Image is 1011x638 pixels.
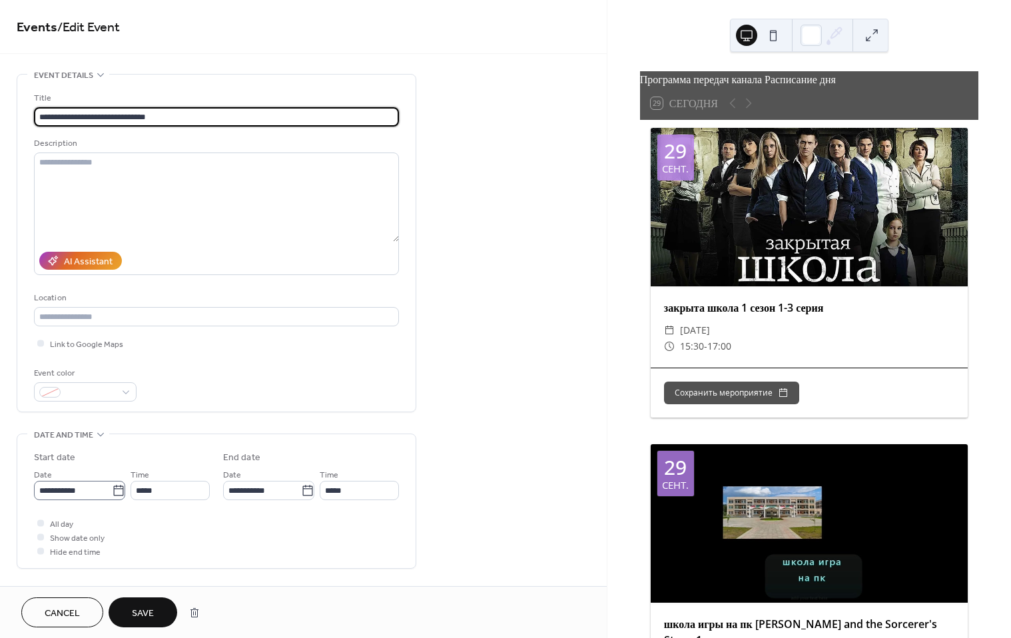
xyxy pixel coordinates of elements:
span: [DATE] [680,322,710,338]
div: 29 [664,141,687,161]
div: Start date [34,451,75,465]
div: закрыта школа 1 сезон 1-3 серия [651,300,968,316]
span: 15:30 [680,338,704,354]
button: AI Assistant [39,252,122,270]
div: ​ [664,322,675,338]
span: / Edit Event [57,15,120,41]
span: Date [34,468,52,482]
div: Description [34,137,396,151]
button: Cancel [21,597,103,627]
span: Event details [34,69,93,83]
span: Link to Google Maps [50,338,123,352]
div: AI Assistant [64,255,113,269]
span: Show date only [50,531,105,545]
div: End date [223,451,260,465]
div: сент. [662,164,689,174]
span: Recurring event [34,585,105,599]
span: Time [320,468,338,482]
span: - [704,338,707,354]
div: Программа передач канала Расписание дня [640,71,978,87]
button: Save [109,597,177,627]
span: Time [131,468,149,482]
span: All day [50,517,73,531]
span: Date [223,468,241,482]
a: Events [17,15,57,41]
button: Сохранить мероприятие [664,382,799,404]
span: 17:00 [707,338,731,354]
div: Event color [34,366,134,380]
span: Cancel [45,607,80,621]
div: Location [34,291,396,305]
div: сент. [662,480,689,490]
span: Save [132,607,154,621]
span: Date and time [34,428,93,442]
div: Title [34,91,396,105]
div: ​ [664,338,675,354]
span: Hide end time [50,545,101,559]
div: 29 [664,458,687,478]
